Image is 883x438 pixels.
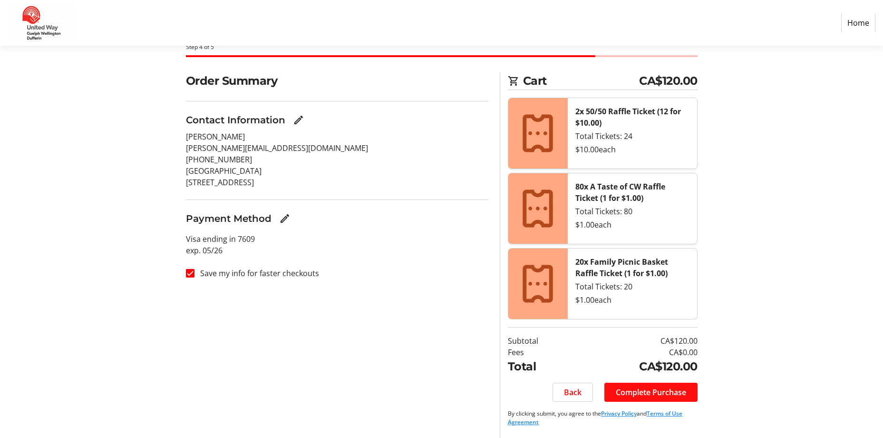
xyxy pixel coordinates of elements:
button: Complete Purchase [604,383,698,402]
td: CA$120.00 [572,335,697,347]
div: $10.00 each [575,144,689,155]
td: CA$120.00 [572,358,697,375]
p: [PHONE_NUMBER] [186,154,488,165]
p: [PERSON_NAME][EMAIL_ADDRESS][DOMAIN_NAME] [186,142,488,154]
p: [GEOGRAPHIC_DATA] [186,165,488,177]
span: Complete Purchase [616,387,686,398]
a: Terms of Use Agreement [508,409,682,426]
a: Privacy Policy [601,409,637,418]
p: By clicking submit, you agree to the and [508,409,698,427]
button: Edit Contact Information [289,110,308,129]
div: Total Tickets: 24 [575,130,689,142]
strong: 80x A Taste of CW Raffle Ticket (1 for $1.00) [575,181,665,203]
div: $1.00 each [575,219,689,230]
strong: 2x 50/50 Raffle Ticket (12 for $10.00) [575,106,681,128]
div: Total Tickets: 80 [575,206,689,217]
div: Total Tickets: 20 [575,281,689,292]
td: CA$0.00 [572,347,697,358]
td: Fees [508,347,573,358]
button: Back [553,383,593,402]
h3: Contact Information [186,113,285,127]
span: CA$120.00 [639,72,698,90]
div: Step 4 of 5 [186,43,698,51]
h2: Order Summary [186,72,488,90]
p: [PERSON_NAME] [186,131,488,142]
img: United Way Guelph Wellington Dufferin's Logo [8,4,75,42]
span: Cart [523,72,640,90]
p: [STREET_ADDRESS] [186,177,488,188]
strong: 20x Family Picnic Basket Raffle Ticket (1 for $1.00) [575,257,668,279]
button: Edit Payment Method [275,209,294,228]
td: Subtotal [508,335,573,347]
span: Back [564,387,582,398]
a: Home [841,14,875,32]
p: Visa ending in 7609 exp. 05/26 [186,233,488,256]
div: $1.00 each [575,294,689,306]
label: Save my info for faster checkouts [194,268,319,279]
td: Total [508,358,573,375]
h3: Payment Method [186,211,272,226]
